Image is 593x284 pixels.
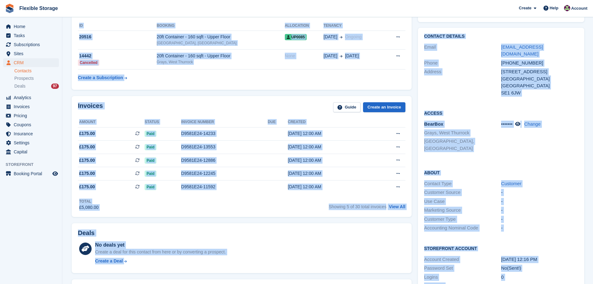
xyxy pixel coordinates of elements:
h2: Deals [78,229,94,237]
div: 20ft Container - 160 sqft - Upper Floor [157,34,285,40]
div: [DATE] 12:00 AM [288,157,372,164]
span: Home [14,22,51,31]
span: £175.00 [79,157,95,164]
div: SE1 6JW [501,89,578,97]
th: Tenancy [323,21,385,31]
div: No [501,265,578,272]
li: [GEOGRAPHIC_DATA], [GEOGRAPHIC_DATA] [424,138,501,152]
a: menu [3,102,59,111]
span: Paid [145,157,156,164]
a: menu [3,169,59,178]
div: £5,080.00 [79,204,98,211]
div: 0 [501,274,578,281]
div: 97 [51,84,59,89]
div: Total [79,199,98,204]
span: [DATE] [323,53,337,59]
span: Sites [14,49,51,58]
div: None [285,53,324,59]
span: Settings [14,138,51,147]
a: Change [524,121,541,127]
span: Tasks [14,31,51,40]
span: Prospects [14,75,34,81]
span: Showing 5 of 30 total invoices [329,204,386,209]
span: (Sent!) [507,265,521,271]
div: Logins [424,274,501,281]
a: menu [3,129,59,138]
h2: Invoices [78,102,103,113]
span: Capital [14,147,51,156]
div: Account Created [424,256,501,263]
img: stora-icon-8386f47178a22dfd0bd8f6a31ec36ba5ce8667c1dd55bd0f319d3a0aa187defe.svg [5,4,14,13]
a: menu [3,120,59,129]
h2: Access [424,110,578,116]
span: UP0085 [285,34,307,40]
div: [STREET_ADDRESS] [501,68,578,75]
a: menu [3,40,59,49]
a: Contacts [14,68,59,74]
div: Contact Type [424,180,501,187]
span: Invoices [14,102,51,111]
a: View All [389,204,405,209]
div: - [501,216,578,223]
div: [DATE] 12:16 PM [501,256,578,263]
span: Ongoing [345,34,361,39]
div: Grays, West Thurrock [157,59,285,65]
th: Invoice number [181,117,268,127]
a: menu [3,147,59,156]
span: CRM [14,58,51,67]
div: Create a deal for this contact from here or by converting a prospect. [95,249,226,255]
div: - [501,198,578,205]
div: [DATE] 12:00 AM [288,184,372,190]
span: Paid [145,184,156,190]
a: menu [3,49,59,58]
th: ID [78,21,157,31]
div: [DATE] 12:00 AM [288,144,372,150]
h2: Storefront Account [424,245,578,251]
span: ••••••• [501,121,513,127]
span: £175.00 [79,170,95,177]
span: Deals [14,83,26,89]
a: Create a Subscription [78,72,127,84]
div: 14442 [78,53,157,59]
span: Analytics [14,93,51,102]
a: menu [3,93,59,102]
span: Coupons [14,120,51,129]
h2: Contact Details [424,34,578,39]
span: £175.00 [79,184,95,190]
a: menu [3,58,59,67]
th: Due [268,117,288,127]
span: Paid [145,131,156,137]
a: Create a Deal [95,258,226,264]
a: Create an Invoice [363,102,405,113]
li: Grays, West Thurrock [424,129,501,137]
th: Booking [157,21,285,31]
div: - [501,224,578,232]
img: Rachael Fisher [564,5,570,11]
span: £175.00 [79,144,95,150]
div: [GEOGRAPHIC_DATA], [GEOGRAPHIC_DATA] [157,40,285,46]
div: Use Case [424,198,501,205]
a: Customer [501,181,521,186]
th: Status [145,117,181,127]
a: Preview store [51,170,59,177]
div: 20516 [78,34,157,40]
div: - [501,189,578,196]
div: Phone [424,60,501,67]
a: Flexible Storage [17,3,60,13]
div: Accounting Nominal Code [424,224,501,232]
div: Customer Source [424,189,501,196]
span: Help [550,5,558,11]
div: [DATE] 12:00 AM [288,130,372,137]
a: [EMAIL_ADDRESS][DOMAIN_NAME] [501,44,543,57]
span: Create [519,5,531,11]
div: Email [424,44,501,58]
div: Create a Subscription [78,75,123,81]
div: D9581E24-12886 [181,157,268,164]
div: No deals yet [95,241,226,249]
a: Prospects [14,75,59,82]
th: Allocation [285,21,324,31]
div: [GEOGRAPHIC_DATA] [501,82,578,89]
a: menu [3,138,59,147]
span: Insurance [14,129,51,138]
span: BearBox [424,121,443,127]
